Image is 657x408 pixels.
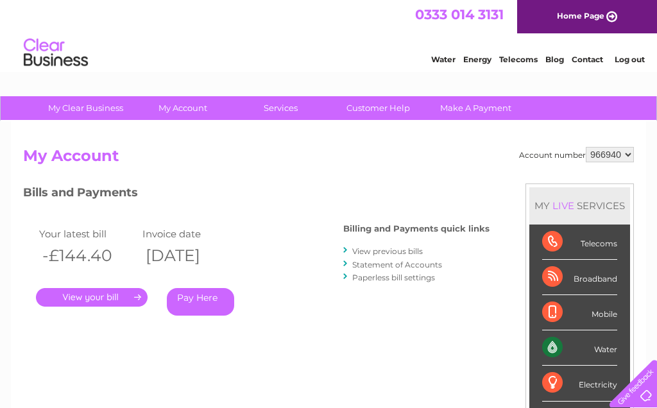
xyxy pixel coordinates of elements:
[545,55,564,64] a: Blog
[550,200,577,212] div: LIVE
[36,242,139,269] th: -£144.40
[139,225,243,242] td: Invoice date
[519,147,634,162] div: Account number
[36,225,139,242] td: Your latest bill
[23,33,89,72] img: logo.png
[352,246,423,256] a: View previous bills
[542,330,617,366] div: Water
[343,224,490,234] h4: Billing and Payments quick links
[352,260,442,269] a: Statement of Accounts
[542,260,617,295] div: Broadband
[572,55,603,64] a: Contact
[542,225,617,260] div: Telecoms
[167,288,234,316] a: Pay Here
[615,55,645,64] a: Log out
[23,147,634,171] h2: My Account
[529,187,630,224] div: MY SERVICES
[423,96,529,120] a: Make A Payment
[542,295,617,330] div: Mobile
[463,55,491,64] a: Energy
[325,96,431,120] a: Customer Help
[415,6,504,22] a: 0333 014 3131
[431,55,456,64] a: Water
[139,242,243,269] th: [DATE]
[542,366,617,401] div: Electricity
[499,55,538,64] a: Telecoms
[26,7,633,62] div: Clear Business is a trading name of Verastar Limited (registered in [GEOGRAPHIC_DATA] No. 3667643...
[130,96,236,120] a: My Account
[352,273,435,282] a: Paperless bill settings
[33,96,139,120] a: My Clear Business
[228,96,334,120] a: Services
[23,183,490,206] h3: Bills and Payments
[36,288,148,307] a: .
